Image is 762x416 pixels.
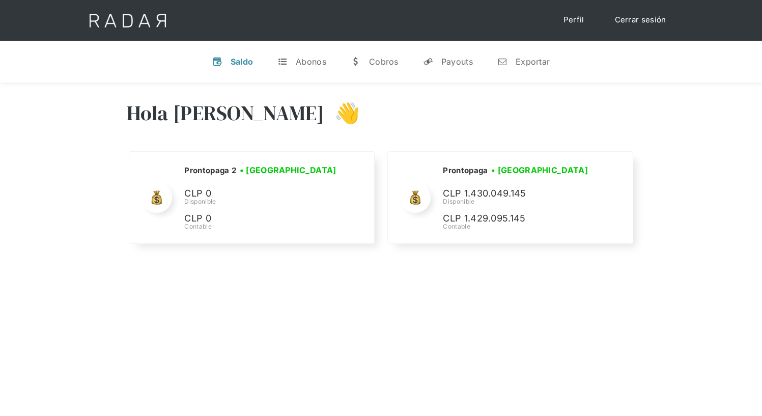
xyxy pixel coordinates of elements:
p: CLP 1.429.095.145 [443,211,596,226]
div: v [212,57,222,67]
div: Exportar [516,57,550,67]
h3: 👋 [324,100,360,126]
div: Disponible [184,197,340,206]
h2: Prontopaga 2 [184,165,236,176]
div: Contable [184,222,340,231]
div: w [351,57,361,67]
div: Contable [443,222,596,231]
a: Perfil [553,10,595,30]
h2: Prontopaga [443,165,488,176]
div: Abonos [296,57,326,67]
div: n [497,57,507,67]
div: Cobros [369,57,399,67]
div: t [277,57,288,67]
h3: • [GEOGRAPHIC_DATA] [491,164,588,176]
div: Payouts [441,57,473,67]
a: Cerrar sesión [605,10,676,30]
p: CLP 0 [184,186,337,201]
div: Disponible [443,197,596,206]
div: Saldo [231,57,253,67]
p: CLP 1.430.049.145 [443,186,596,201]
p: CLP 0 [184,211,337,226]
h3: • [GEOGRAPHIC_DATA] [240,164,336,176]
div: y [423,57,433,67]
h3: Hola [PERSON_NAME] [127,100,324,126]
